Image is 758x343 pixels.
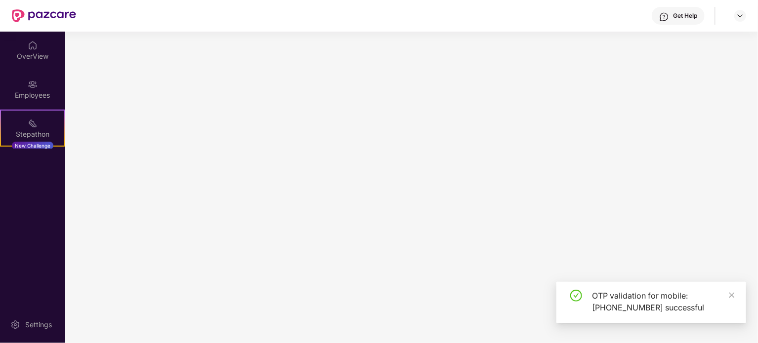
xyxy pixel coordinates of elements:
[28,40,38,50] img: svg+xml;base64,PHN2ZyBpZD0iSG9tZSIgeG1sbnM9Imh0dHA6Ly93d3cudzMub3JnLzIwMDAvc3ZnIiB3aWR0aD0iMjAiIG...
[659,12,669,22] img: svg+xml;base64,PHN2ZyBpZD0iSGVscC0zMngzMiIgeG1sbnM9Imh0dHA6Ly93d3cudzMub3JnLzIwMDAvc3ZnIiB3aWR0aD...
[10,320,20,330] img: svg+xml;base64,PHN2ZyBpZD0iU2V0dGluZy0yMHgyMCIgeG1sbnM9Imh0dHA6Ly93d3cudzMub3JnLzIwMDAvc3ZnIiB3aW...
[592,290,734,313] div: OTP validation for mobile: [PHONE_NUMBER] successful
[28,79,38,89] img: svg+xml;base64,PHN2ZyBpZD0iRW1wbG95ZWVzIiB4bWxucz0iaHR0cDovL3d3dy53My5vcmcvMjAwMC9zdmciIHdpZHRoPS...
[673,12,697,20] div: Get Help
[22,320,55,330] div: Settings
[12,9,76,22] img: New Pazcare Logo
[736,12,744,20] img: svg+xml;base64,PHN2ZyBpZD0iRHJvcGRvd24tMzJ4MzIiIHhtbG5zPSJodHRwOi8vd3d3LnczLm9yZy8yMDAwL3N2ZyIgd2...
[570,290,582,302] span: check-circle
[728,292,735,299] span: close
[12,142,53,150] div: New Challenge
[28,118,38,128] img: svg+xml;base64,PHN2ZyB4bWxucz0iaHR0cDovL3d3dy53My5vcmcvMjAwMC9zdmciIHdpZHRoPSIyMSIgaGVpZ2h0PSIyMC...
[1,129,64,139] div: Stepathon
